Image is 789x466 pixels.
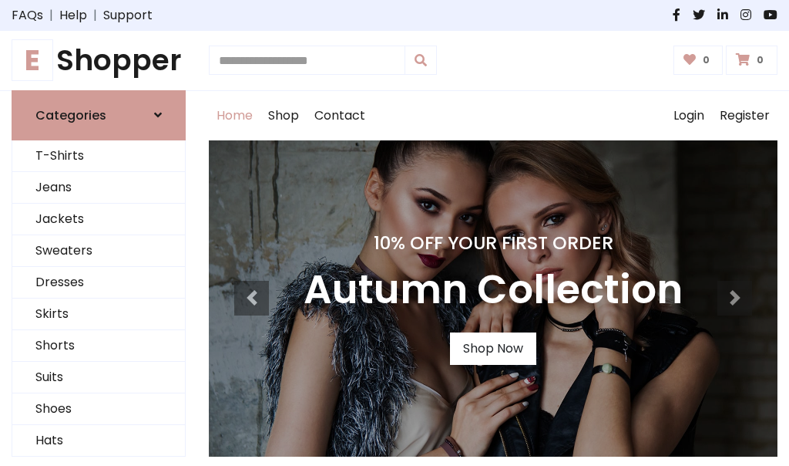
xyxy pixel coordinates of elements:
[726,46,777,75] a: 0
[673,46,724,75] a: 0
[450,333,536,365] a: Shop Now
[699,53,713,67] span: 0
[12,43,186,78] a: EShopper
[753,53,767,67] span: 0
[12,6,43,25] a: FAQs
[12,267,185,299] a: Dresses
[307,91,373,140] a: Contact
[12,330,185,362] a: Shorts
[12,393,185,425] a: Shoes
[43,6,59,25] span: |
[59,6,87,25] a: Help
[87,6,103,25] span: |
[103,6,153,25] a: Support
[12,39,53,81] span: E
[12,425,185,457] a: Hats
[12,43,186,78] h1: Shopper
[12,235,185,267] a: Sweaters
[12,204,185,235] a: Jackets
[12,172,185,204] a: Jeans
[304,232,683,254] h4: 10% Off Your First Order
[12,140,185,172] a: T-Shirts
[712,91,777,140] a: Register
[260,91,307,140] a: Shop
[12,299,185,330] a: Skirts
[666,91,712,140] a: Login
[12,362,185,393] a: Suits
[35,108,106,123] h6: Categories
[12,90,186,140] a: Categories
[209,91,260,140] a: Home
[304,266,683,314] h3: Autumn Collection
